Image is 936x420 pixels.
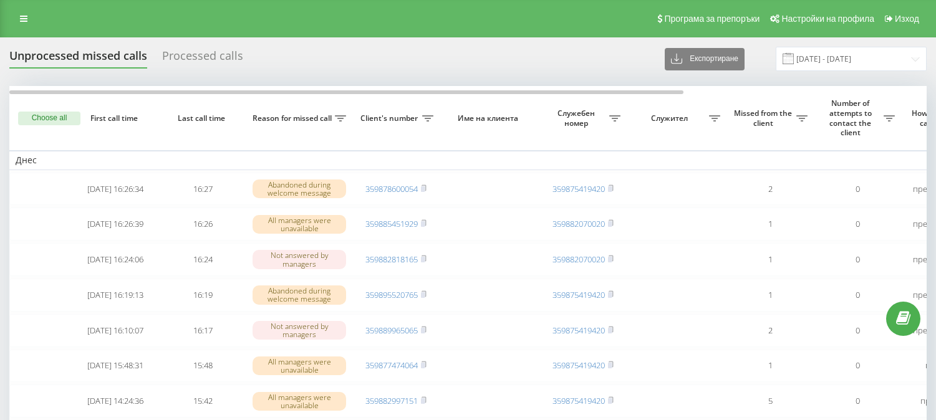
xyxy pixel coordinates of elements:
td: [DATE] 16:10:07 [72,314,159,347]
td: 1 [726,350,814,383]
td: 16:27 [159,173,246,206]
span: Client's number [359,113,422,123]
td: [DATE] 16:26:34 [72,173,159,206]
a: 359877474064 [365,360,418,371]
a: 359882070020 [552,254,605,265]
td: 15:48 [159,350,246,383]
span: Number of attempts to contact the client [820,98,884,137]
a: 359882818165 [365,254,418,265]
span: Изход [895,14,919,24]
td: 15:42 [159,384,246,418]
a: 359885451929 [365,218,418,229]
span: Служебен номер [546,108,609,128]
a: 359878600054 [365,183,418,194]
td: 0 [814,350,901,383]
a: 359875419420 [552,183,605,194]
td: [DATE] 15:48:31 [72,350,159,383]
td: 5 [726,384,814,418]
a: 359882070020 [552,218,605,229]
button: Choose all [18,112,80,125]
span: Reason for missed call [253,113,335,123]
td: 16:24 [159,243,246,276]
span: Програма за препоръки [664,14,760,24]
a: 359882997151 [365,395,418,406]
button: Експортиране [665,48,745,70]
td: 16:17 [159,314,246,347]
div: Abandoned during welcome message [253,179,346,198]
span: Last call time [169,113,236,123]
span: Име на клиента [450,113,529,123]
td: 2 [726,173,814,206]
td: 0 [814,384,901,418]
td: 0 [814,243,901,276]
td: 2 [726,314,814,347]
div: Not answered by managers [253,250,346,269]
div: All managers were unavailable [253,215,346,234]
td: [DATE] 16:26:39 [72,208,159,241]
div: Abandoned during welcome message [253,285,346,304]
td: 0 [814,314,901,347]
a: 359875419420 [552,395,605,406]
td: 1 [726,243,814,276]
td: 1 [726,208,814,241]
a: 359875419420 [552,325,605,336]
td: 0 [814,279,901,312]
a: 359875419420 [552,360,605,371]
td: [DATE] 14:24:36 [72,384,159,418]
div: All managers were unavailable [253,392,346,411]
td: 1 [726,279,814,312]
a: 359895520765 [365,289,418,300]
a: 359875419420 [552,289,605,300]
span: Missed from the client [733,108,796,128]
td: 0 [814,208,901,241]
span: Настройки на профила [781,14,874,24]
td: 0 [814,173,901,206]
div: Processed calls [162,49,243,69]
span: First call time [82,113,149,123]
a: 359889965065 [365,325,418,336]
td: [DATE] 16:24:06 [72,243,159,276]
td: [DATE] 16:19:13 [72,279,159,312]
span: Служител [633,113,709,123]
div: Unprocessed missed calls [9,49,147,69]
td: 16:19 [159,279,246,312]
td: 16:26 [159,208,246,241]
div: Not answered by managers [253,321,346,340]
div: All managers were unavailable [253,356,346,375]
